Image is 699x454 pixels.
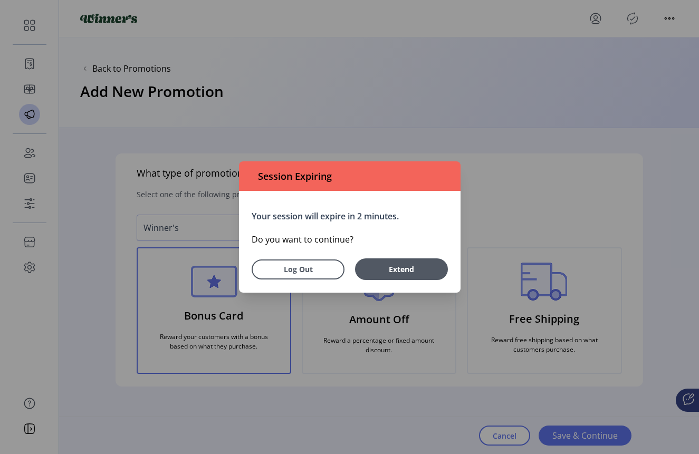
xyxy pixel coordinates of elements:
button: Log Out [252,259,344,279]
span: Extend [369,264,434,275]
p: Do you want to continue? [252,233,448,246]
span: Log Out [265,264,331,275]
button: Extend [355,258,448,280]
span: Session Expiring [254,169,332,183]
p: Your session will expire in 2 minutes. [252,210,448,223]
